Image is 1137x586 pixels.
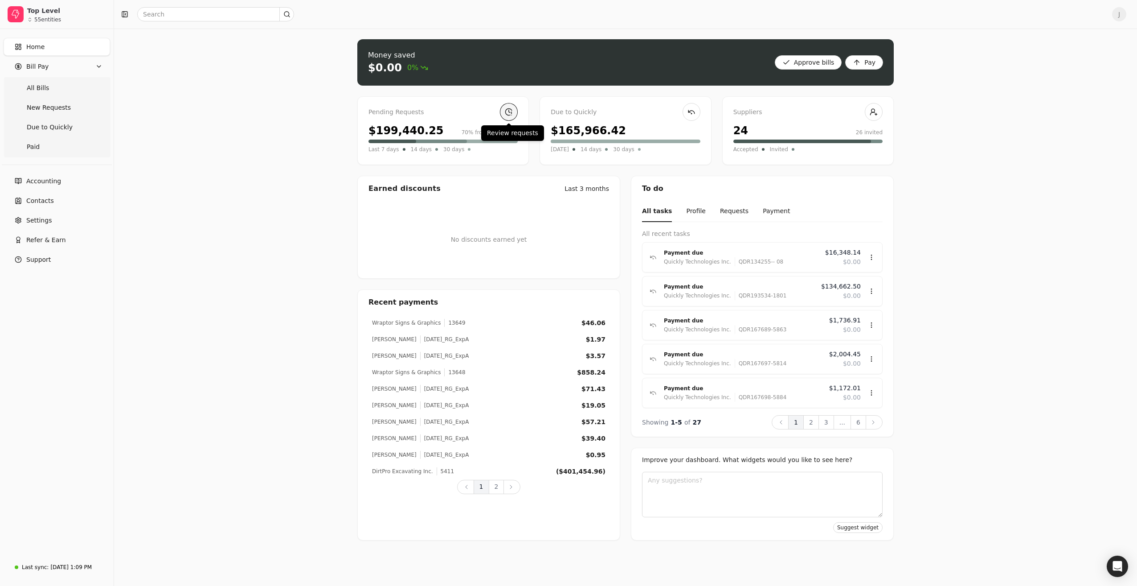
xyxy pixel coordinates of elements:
div: [DATE]_RG_ExpA [420,451,469,459]
div: All recent tasks [642,229,883,239]
button: All tasks [642,201,672,222]
button: Support [4,251,110,268]
span: $1,172.01 [829,384,861,393]
div: [DATE]_RG_ExpA [420,385,469,393]
button: 2 [489,480,504,494]
span: Contacts [26,196,54,206]
div: Wraptor Signs & Graphics [372,319,441,327]
span: Accounting [26,177,61,186]
button: Refer & Earn [4,231,110,249]
div: Open Intercom Messenger [1107,556,1128,577]
a: Settings [4,211,110,229]
div: [DATE]_RG_ExpA [420,434,469,442]
button: Profile [686,201,706,222]
span: 14 days [411,145,432,154]
div: [PERSON_NAME] [372,418,417,426]
div: Earned discounts [368,183,441,194]
div: [PERSON_NAME] [372,401,417,409]
div: $57.21 [581,417,605,427]
div: $165,966.42 [551,123,626,139]
div: [PERSON_NAME] [372,385,417,393]
div: [DATE] 1:09 PM [50,563,92,571]
div: 5411 [437,467,454,475]
button: Suggest widget [833,522,883,533]
div: ($401,454.96) [556,467,605,476]
div: Quickly Technologies Inc. [664,359,731,368]
div: 26 invited [856,128,883,136]
a: Last sync:[DATE] 1:09 PM [4,559,110,575]
span: Settings [26,216,52,225]
a: Due to Quickly [5,118,108,136]
div: $0.00 [368,61,402,75]
span: Support [26,255,51,264]
div: Improve your dashboard. What widgets would you like to see here? [642,455,883,465]
button: 1 [474,480,489,494]
div: QDR193534-1801 [735,291,787,300]
div: Quickly Technologies Inc. [664,257,731,266]
div: [DATE]_RG_ExpA [420,335,469,343]
span: 14 days [581,145,601,154]
div: Quickly Technologies Inc. [664,393,731,402]
div: Last 3 months [564,184,609,194]
button: 6 [851,415,866,429]
button: 1 [788,415,804,429]
div: To do [631,176,893,201]
span: Due to Quickly [27,123,73,132]
button: 2 [803,415,819,429]
button: Requests [720,201,748,222]
span: 1 - 5 [671,419,682,426]
button: Bill Pay [4,58,110,75]
span: $134,662.50 [821,282,861,291]
span: Last 7 days [368,145,399,154]
div: $71.43 [581,384,605,394]
span: 27 [693,419,701,426]
span: Invited [770,145,788,154]
div: $39.40 [581,434,605,443]
div: [PERSON_NAME] [372,451,417,459]
a: Paid [5,138,108,156]
span: 30 days [613,145,634,154]
span: J [1112,7,1126,21]
div: Payment due [664,316,822,325]
span: Showing [642,419,668,426]
div: Due to Quickly [551,107,700,117]
span: 30 days [443,145,464,154]
div: [DATE]_RG_ExpA [420,418,469,426]
div: Wraptor Signs & Graphics [372,368,441,376]
span: $0.00 [843,393,861,402]
div: $199,440.25 [368,123,444,139]
div: [PERSON_NAME] [372,335,417,343]
a: Accounting [4,172,110,190]
div: $858.24 [577,368,605,377]
span: Paid [27,142,40,152]
div: 70% from last month [462,128,518,136]
span: Refer & Earn [26,235,66,245]
div: QDR167698-5884 [735,393,787,402]
a: New Requests [5,99,108,116]
span: [DATE] [551,145,569,154]
div: Quickly Technologies Inc. [664,325,731,334]
div: No discounts earned yet [451,221,527,259]
div: Pending Requests [368,107,518,117]
p: Review requests [487,128,538,138]
div: Payment due [664,350,822,359]
span: of [684,419,691,426]
span: $16,348.14 [825,248,861,257]
a: Home [4,38,110,56]
span: Accepted [733,145,758,154]
span: $2,004.45 [829,350,861,359]
button: 3 [818,415,834,429]
div: QDR167697-5814 [735,359,787,368]
div: Quickly Technologies Inc. [664,291,731,300]
div: 13649 [444,319,465,327]
div: Payment due [664,248,818,257]
input: Search [137,7,294,21]
div: 55 entities [34,17,61,22]
span: $0.00 [843,291,861,301]
div: [DATE]_RG_ExpA [420,352,469,360]
button: Pay [845,55,883,70]
div: [PERSON_NAME] [372,352,417,360]
div: Recent payments [358,290,620,315]
a: Contacts [4,192,110,210]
